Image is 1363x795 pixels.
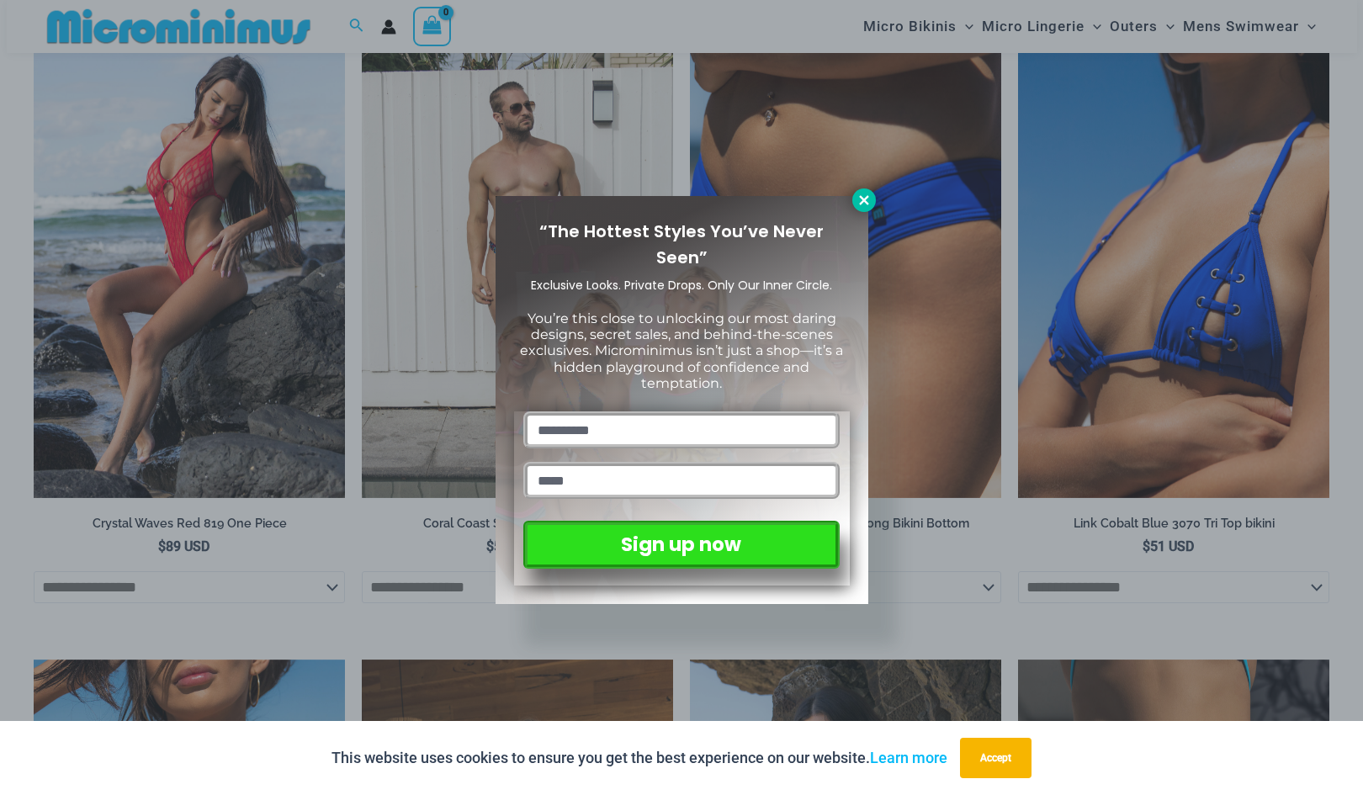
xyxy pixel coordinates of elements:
[520,310,843,391] span: You’re this close to unlocking our most daring designs, secret sales, and behind-the-scenes exclu...
[531,277,832,294] span: Exclusive Looks. Private Drops. Only Our Inner Circle.
[852,188,876,212] button: Close
[523,521,839,569] button: Sign up now
[331,745,947,771] p: This website uses cookies to ensure you get the best experience on our website.
[870,749,947,766] a: Learn more
[960,738,1032,778] button: Accept
[539,220,824,269] span: “The Hottest Styles You’ve Never Seen”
